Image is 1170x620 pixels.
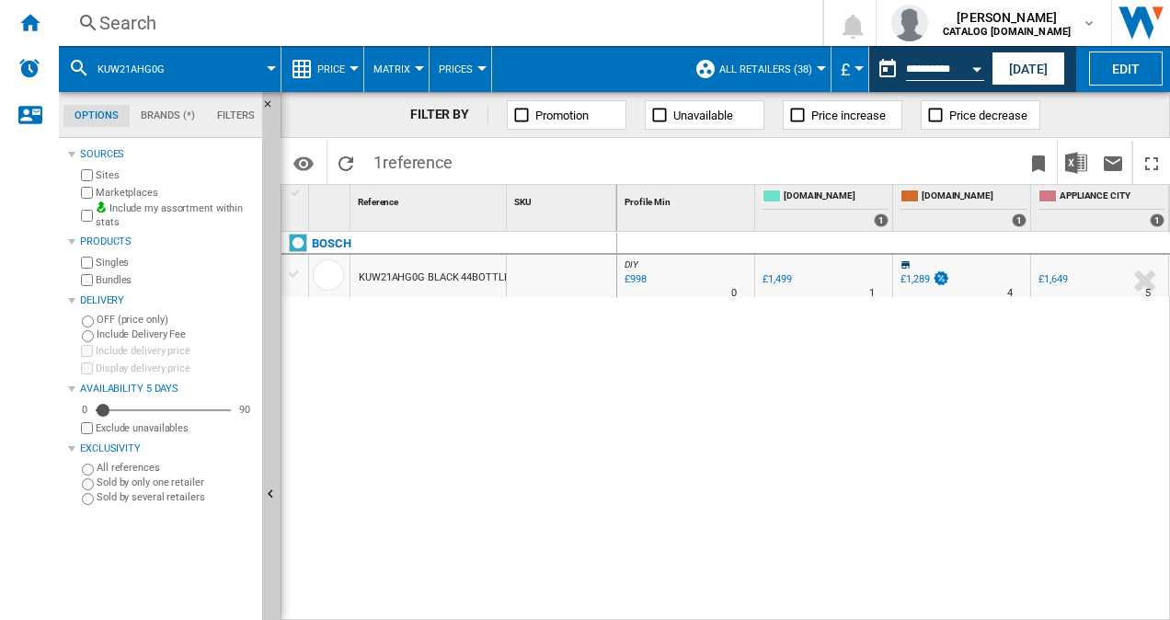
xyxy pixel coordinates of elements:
div: Sort None [354,185,506,213]
div: Search [99,10,774,36]
div: [DOMAIN_NAME] 1 offers sold by AMAZON.CO.UK [897,185,1030,231]
span: [DOMAIN_NAME] [922,189,1027,205]
div: Click to filter on that brand [312,233,351,255]
button: Promotion [507,100,626,130]
div: £1,649 [1036,270,1067,289]
input: Display delivery price [81,362,93,374]
img: mysite-bg-18x18.png [96,201,107,212]
div: SKU Sort None [510,185,616,213]
span: SKU [514,197,532,207]
button: Open calendar [960,50,993,83]
img: promotionV3.png [932,270,950,286]
span: Profile Min [625,197,671,207]
md-tab-item: Brands (*) [130,105,206,127]
button: KUW21AHG0G [97,46,183,92]
div: Availability 5 Days [80,382,255,396]
input: Sites [81,169,93,181]
div: Delivery Time : 5 days [1145,284,1151,303]
button: Maximize [1133,141,1170,184]
input: Include Delivery Fee [82,330,94,342]
div: £1,649 [1038,273,1067,285]
div: 90 [235,403,255,417]
div: FILTER BY [410,106,488,124]
button: md-calendar [869,51,906,87]
button: Prices [439,46,482,92]
div: KUW21AHG0G BLACK 44BOTTLES [359,257,515,299]
md-tab-item: Options [63,105,130,127]
input: All references [82,464,94,476]
span: Reference [358,197,398,207]
label: Bundles [96,273,255,287]
div: Last updated : Wednesday, 20 August 2025 23:00 [622,270,647,289]
span: Price [317,63,345,75]
div: [DOMAIN_NAME] 1 offers sold by AO.COM [759,185,892,231]
div: £1,499 [763,273,791,285]
div: All Retailers (38) [694,46,821,92]
span: [PERSON_NAME] [943,8,1071,27]
button: Download in Excel [1058,141,1095,184]
div: Exclusivity [80,442,255,456]
img: profile.jpg [891,5,928,41]
div: £1,289 [900,273,929,285]
button: All Retailers (38) [719,46,821,92]
div: Sources [80,147,255,162]
span: Price increase [811,109,886,122]
div: Delivery Time : 4 days [1007,284,1013,303]
label: Include my assortment within stats [96,201,255,230]
input: Include my assortment within stats [81,204,93,227]
div: This report is based on a date in the past. [869,46,988,92]
span: KUW21AHG0G [97,63,165,75]
span: Unavailable [673,109,733,122]
md-slider: Availability [96,401,231,419]
span: £ [841,60,850,79]
label: Include Delivery Fee [97,327,255,341]
md-tab-item: Filters [206,105,266,127]
label: Sold by several retailers [97,490,255,504]
button: Matrix [373,46,419,92]
span: [DOMAIN_NAME] [784,189,889,205]
label: Include delivery price [96,344,255,358]
input: OFF (price only) [82,316,94,327]
span: Price decrease [949,109,1027,122]
span: All Retailers (38) [719,63,812,75]
span: 1 [364,141,462,179]
button: Unavailable [645,100,764,130]
input: Marketplaces [81,187,93,199]
b: CATALOG [DOMAIN_NAME] [943,26,1071,38]
input: Include delivery price [81,345,93,357]
div: APPLIANCE CITY 1 offers sold by APPLIANCE CITY [1035,185,1168,231]
md-menu: Currency [832,46,869,92]
div: Delivery [80,293,255,308]
input: Sold by several retailers [82,493,94,505]
div: 1 offers sold by APPLIANCE CITY [1150,213,1164,227]
div: £1,289 [898,270,950,289]
button: Edit [1089,52,1163,86]
div: Products [80,235,255,249]
div: 1 offers sold by AMAZON.CO.UK [1012,213,1027,227]
input: Sold by only one retailer [82,478,94,490]
label: Marketplaces [96,186,255,200]
button: Price decrease [921,100,1040,130]
span: APPLIANCE CITY [1060,189,1164,205]
label: OFF (price only) [97,313,255,327]
label: Display delivery price [96,362,255,375]
div: Sort None [313,185,350,213]
div: Delivery Time : 0 day [731,284,737,303]
button: £ [841,46,859,92]
button: Send this report by email [1095,141,1131,184]
img: excel-24x24.png [1065,152,1087,174]
div: Sort None [621,185,754,213]
span: DIY [625,259,638,270]
img: alerts-logo.svg [18,57,40,79]
div: Price [291,46,354,92]
label: Sold by only one retailer [97,476,255,489]
div: Sort None [510,185,616,213]
div: 1 offers sold by AO.COM [874,213,889,227]
button: Options [285,146,322,179]
button: Price increase [783,100,902,130]
span: Prices [439,63,473,75]
span: Matrix [373,63,410,75]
